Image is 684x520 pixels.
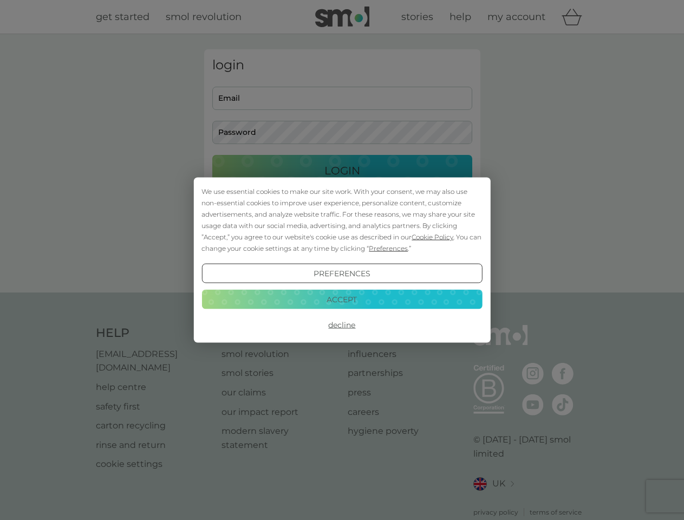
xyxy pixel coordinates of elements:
[201,186,482,254] div: We use essential cookies to make our site work. With your consent, we may also use non-essential ...
[201,289,482,309] button: Accept
[369,244,408,252] span: Preferences
[193,178,490,343] div: Cookie Consent Prompt
[412,233,453,241] span: Cookie Policy
[201,315,482,335] button: Decline
[201,264,482,283] button: Preferences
